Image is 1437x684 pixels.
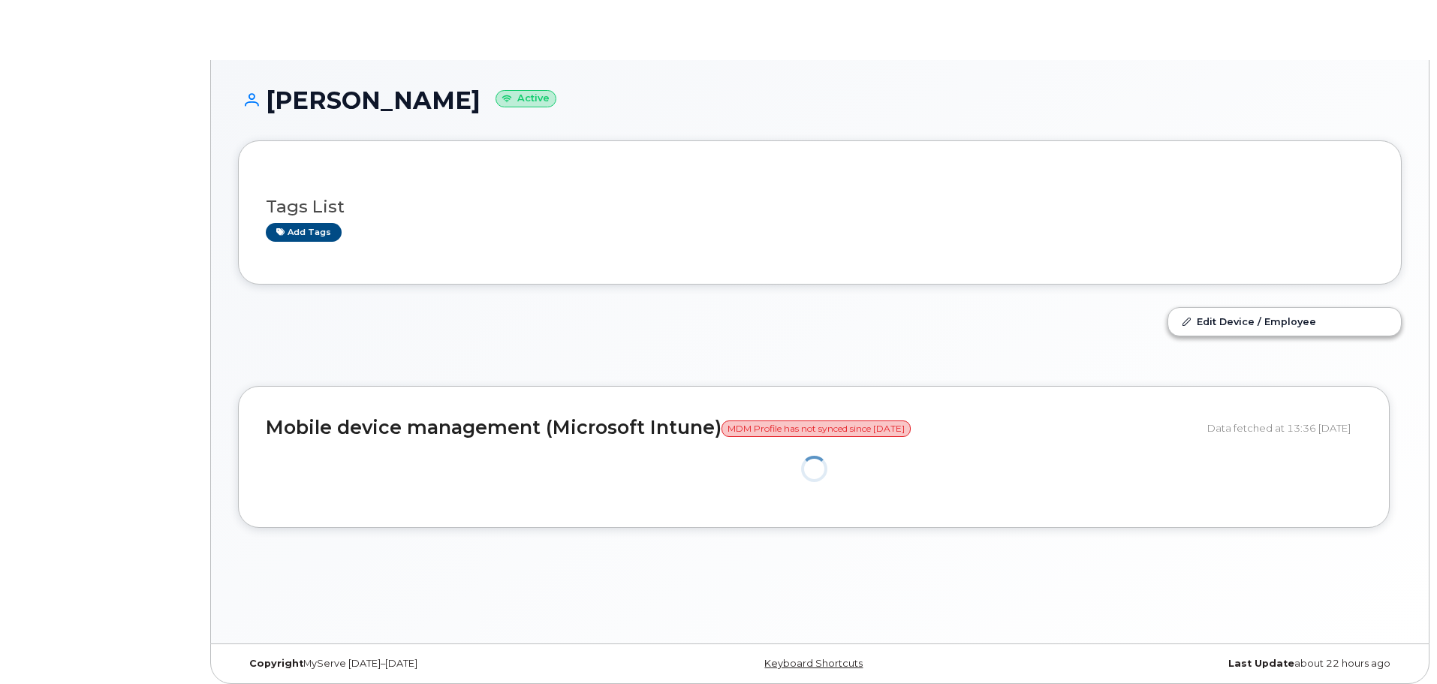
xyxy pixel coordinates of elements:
[238,658,626,670] div: MyServe [DATE]–[DATE]
[1207,414,1362,442] div: Data fetched at 13:36 [DATE]
[764,658,863,669] a: Keyboard Shortcuts
[266,197,1374,216] h3: Tags List
[266,417,1196,438] h2: Mobile device management (Microsoft Intune)
[1014,658,1402,670] div: about 22 hours ago
[1168,308,1401,335] a: Edit Device / Employee
[266,223,342,242] a: Add tags
[496,90,556,107] small: Active
[249,658,303,669] strong: Copyright
[722,420,911,437] span: MDM Profile has not synced since [DATE]
[1228,658,1294,669] strong: Last Update
[238,87,1402,113] h1: [PERSON_NAME]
